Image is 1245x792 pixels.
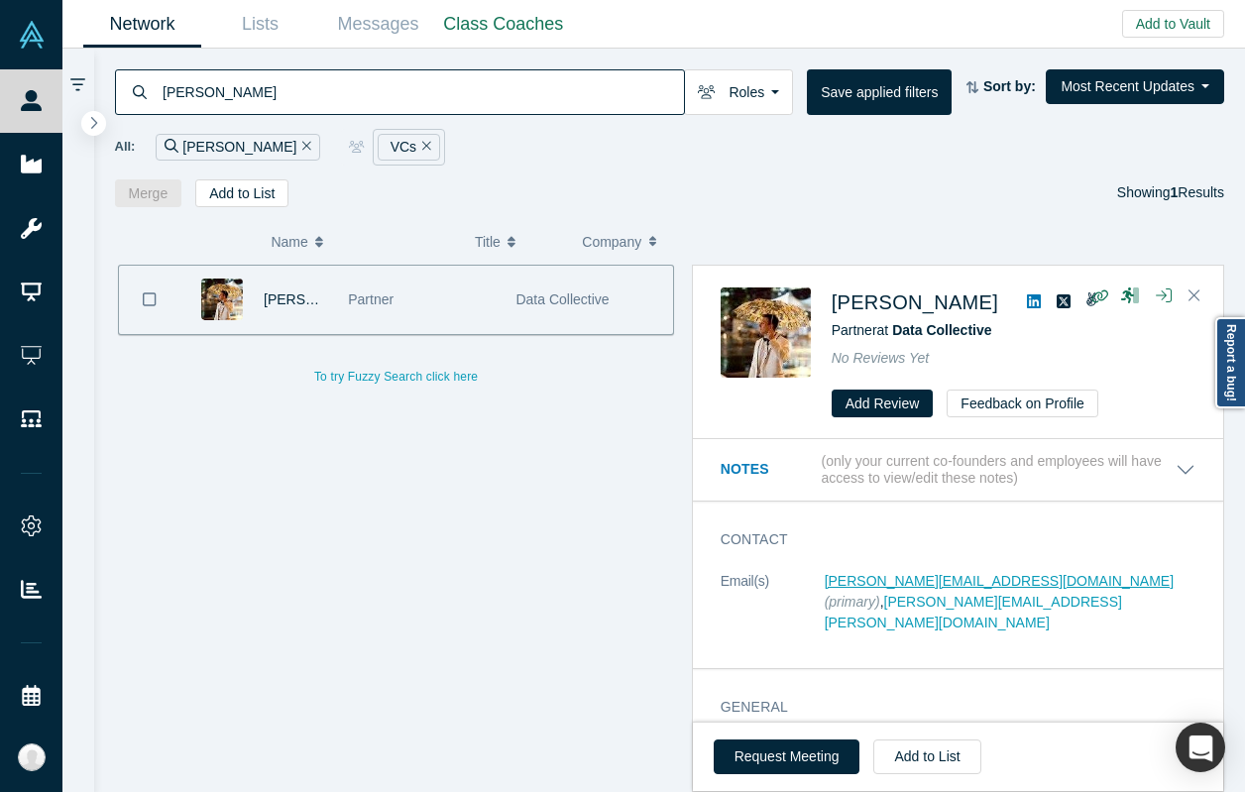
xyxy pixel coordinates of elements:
[892,322,991,338] a: Data Collective
[83,1,201,48] a: Network
[873,739,980,774] button: Add to List
[721,571,825,654] dt: Email(s)
[1171,184,1179,200] strong: 1
[822,453,1176,487] p: (only your current co-founders and employees will have access to view/edit these notes)
[119,266,180,334] button: Bookmark
[983,78,1036,94] strong: Sort by:
[348,291,394,307] span: Partner
[115,179,182,207] button: Merge
[832,350,930,366] span: No Reviews Yet
[582,221,641,263] span: Company
[714,739,860,774] button: Request Meeting
[721,459,818,480] h3: Notes
[475,221,561,263] button: Title
[582,221,668,263] button: Company
[1122,10,1224,38] button: Add to Vault
[1171,184,1224,200] span: Results
[832,322,992,338] span: Partner at
[825,594,880,610] span: (primary)
[1215,317,1245,408] a: Report a bug!
[416,136,431,159] button: Remove Filter
[1180,281,1209,312] button: Close
[195,179,288,207] button: Add to List
[378,134,440,161] div: VCs
[296,136,311,159] button: Remove Filter
[18,743,46,771] img: Katinka Harsányi's Account
[271,221,307,263] span: Name
[475,221,501,263] span: Title
[161,68,684,115] input: Search by name, title, company, summary, expertise, investment criteria or topics of focus
[201,279,243,320] img: James Hardiman's Profile Image
[201,1,319,48] a: Lists
[156,134,320,161] div: [PERSON_NAME]
[721,287,811,378] img: James Hardiman's Profile Image
[832,291,998,313] a: [PERSON_NAME]
[300,364,492,390] button: To try Fuzzy Search click here
[807,69,952,115] button: Save applied filters
[721,529,1168,550] h3: Contact
[721,697,1168,718] h3: General
[825,573,1174,589] a: [PERSON_NAME][EMAIL_ADDRESS][DOMAIN_NAME]
[832,390,934,417] button: Add Review
[319,1,437,48] a: Messages
[947,390,1098,417] button: Feedback on Profile
[684,69,793,115] button: Roles
[1046,69,1224,104] button: Most Recent Updates
[264,291,378,307] a: [PERSON_NAME]
[437,1,570,48] a: Class Coaches
[515,291,609,307] span: Data Collective
[825,571,1195,633] dd: ,
[115,137,136,157] span: All:
[18,21,46,49] img: Alchemist Vault Logo
[271,221,454,263] button: Name
[721,453,1195,487] button: Notes (only your current co-founders and employees will have access to view/edit these notes)
[1117,179,1224,207] div: Showing
[825,594,1122,630] a: [PERSON_NAME][EMAIL_ADDRESS][PERSON_NAME][DOMAIN_NAME]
